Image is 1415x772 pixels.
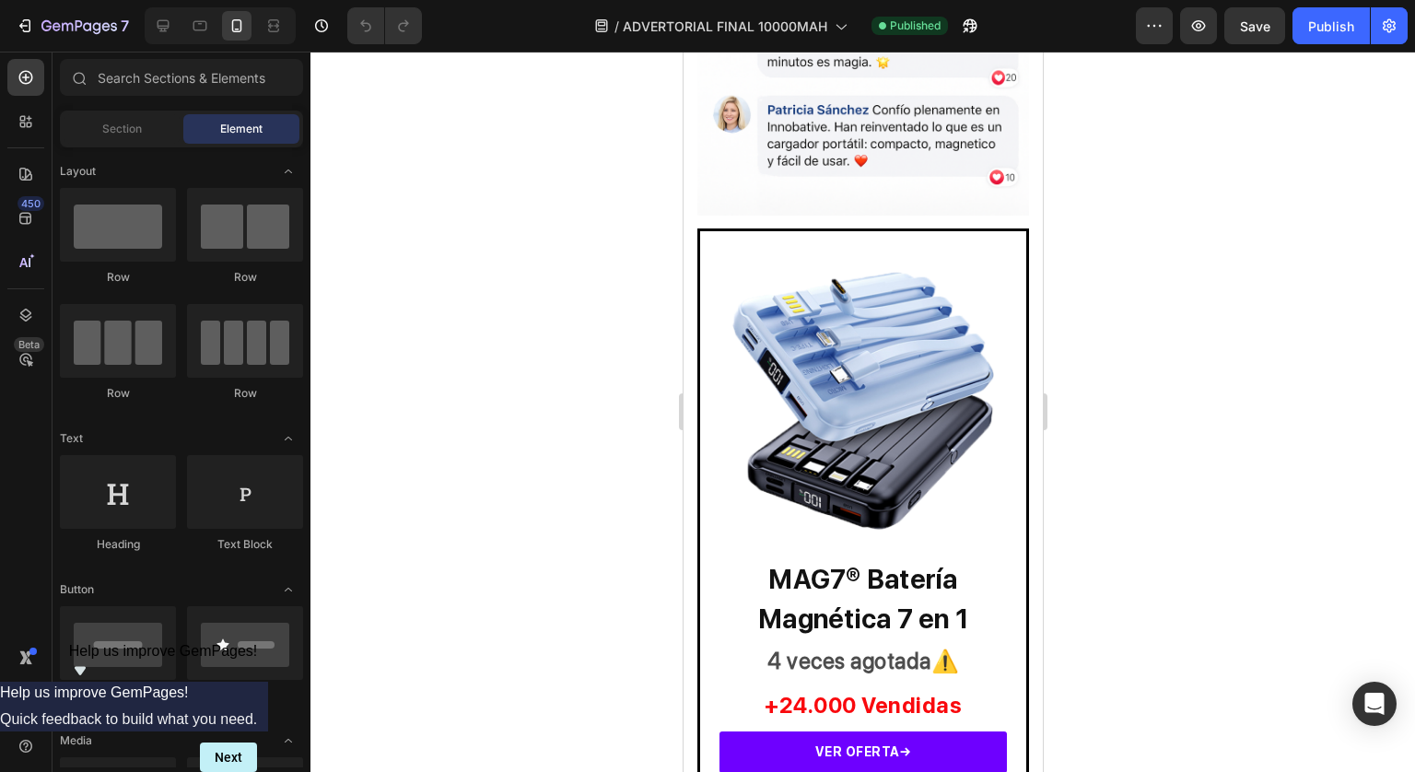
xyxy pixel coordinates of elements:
[60,581,94,598] span: Button
[102,121,142,137] span: Section
[1240,18,1270,34] span: Save
[60,59,303,96] input: Search Sections & Elements
[69,643,258,659] span: Help us improve GemPages!
[60,536,176,553] div: Heading
[60,163,96,180] span: Layout
[347,7,422,44] div: Undo/Redo
[187,536,303,553] div: Text Block
[132,691,228,710] p: VER OFERTA→
[17,180,343,506] img: 495611768014373769-ff5946e5-bbc6-4dd5-9984-f5daab2f2b55.png
[18,196,44,211] div: 450
[684,52,1043,772] iframe: Design area
[69,643,258,682] button: Show survey - Help us improve GemPages!
[187,385,303,402] div: Row
[274,575,303,604] span: Toggle open
[1292,7,1370,44] button: Publish
[274,157,303,186] span: Toggle open
[36,680,323,721] a: VER OFERTA→
[614,17,619,36] span: /
[60,430,83,447] span: Text
[60,269,176,286] div: Row
[60,385,176,402] div: Row
[220,121,263,137] span: Element
[274,726,303,755] span: Toggle open
[1224,7,1285,44] button: Save
[623,17,827,36] span: ADVERTORIAL FINAL 10000MAH
[890,18,941,34] span: Published
[274,424,303,453] span: Toggle open
[187,269,303,286] div: Row
[121,15,129,37] p: 7
[1352,682,1397,726] div: Open Intercom Messenger
[7,7,137,44] button: 7
[14,337,44,352] div: Beta
[1308,17,1354,36] div: Publish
